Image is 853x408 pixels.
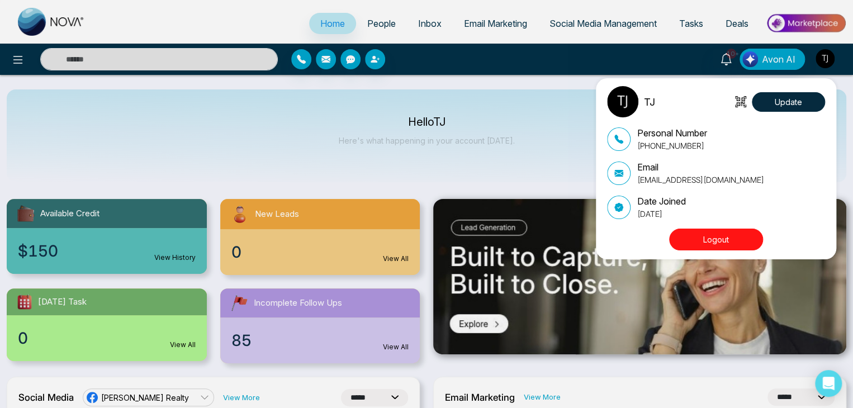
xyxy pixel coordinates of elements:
p: Date Joined [637,194,686,208]
p: [PHONE_NUMBER] [637,140,707,151]
button: Logout [669,229,763,250]
p: Email [637,160,764,174]
p: [EMAIL_ADDRESS][DOMAIN_NAME] [637,174,764,186]
button: Update [752,92,825,112]
p: TJ [644,94,655,110]
p: Personal Number [637,126,707,140]
div: Open Intercom Messenger [815,370,842,397]
p: [DATE] [637,208,686,220]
